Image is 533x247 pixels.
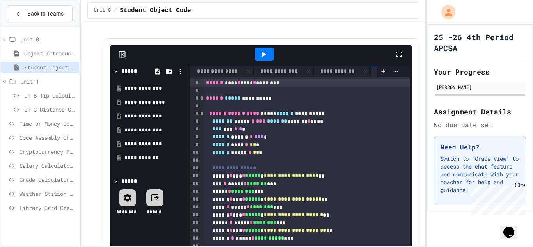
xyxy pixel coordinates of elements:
[24,91,76,100] span: U1 B Tip Calculator
[20,35,76,43] span: Unit 0
[7,5,73,22] button: Back to Teams
[94,7,111,14] span: Unit 0
[20,147,76,156] span: Cryptocurrency Portfolio Debugger
[20,190,76,198] span: Weather Station Debugger
[24,105,76,114] span: U1 C Distance Calculator
[436,84,524,91] div: [PERSON_NAME]
[20,204,76,212] span: Library Card Creator
[20,133,76,142] span: Code Assembly Challenge
[468,182,525,215] iframe: chat widget
[20,119,76,128] span: Time or Money Code
[120,6,191,15] span: Student Object Code
[3,3,54,50] div: Chat with us now!Close
[434,32,526,53] h1: 25 -26 4th Period APCSA
[500,216,525,239] iframe: chat widget
[434,106,526,117] h2: Assignment Details
[441,155,519,194] p: Switch to "Grade View" to access the chat feature and communicate with your teacher for help and ...
[20,162,76,170] span: Salary Calculator Fixer
[27,10,64,18] span: Back to Teams
[114,7,117,14] span: /
[433,3,457,21] div: My Account
[24,63,76,71] span: Student Object Code
[20,77,76,85] span: Unit 1
[434,66,526,77] h2: Your Progress
[434,120,526,130] div: No due date set
[24,49,76,57] span: Object Introduction
[441,142,519,152] h3: Need Help?
[20,176,76,184] span: Grade Calculator Pro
